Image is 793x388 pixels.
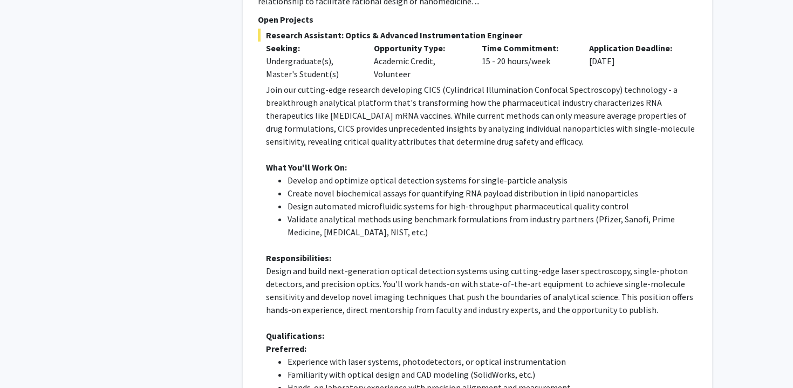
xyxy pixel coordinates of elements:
p: Seeking: [266,42,358,55]
p: Application Deadline: [589,42,681,55]
li: Validate analytical methods using benchmark formulations from industry partners (Pfizer, Sanofi, ... [288,213,697,239]
strong: Responsibilities: [266,253,331,263]
strong: What You'll Work On: [266,162,347,173]
li: Experience with laser systems, photodetectors, or optical instrumentation [288,355,697,368]
strong: Preferred: [266,343,306,354]
li: Develop and optimize optical detection systems for single-particle analysis [288,174,697,187]
p: Join our cutting-edge research developing CICS (Cylindrical Illumination Confocal Spectroscopy) t... [266,83,697,148]
p: Design and build next-generation optical detection systems using cutting-edge laser spectroscopy,... [266,264,697,316]
p: Open Projects [258,13,697,26]
strong: Qualifications: [266,330,324,341]
li: Create novel biochemical assays for quantifying RNA payload distribution in lipid nanoparticles [288,187,697,200]
div: Undergraduate(s), Master's Student(s) [266,55,358,80]
p: Opportunity Type: [374,42,466,55]
div: [DATE] [581,42,689,80]
li: Design automated microfluidic systems for high-throughput pharmaceutical quality control [288,200,697,213]
div: Academic Credit, Volunteer [366,42,474,80]
p: Time Commitment: [482,42,573,55]
iframe: Chat [8,339,46,380]
span: Research Assistant: Optics & Advanced Instrumentation Engineer [258,29,697,42]
li: Familiarity with optical design and CAD modeling (SolidWorks, etc.) [288,368,697,381]
div: 15 - 20 hours/week [474,42,582,80]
